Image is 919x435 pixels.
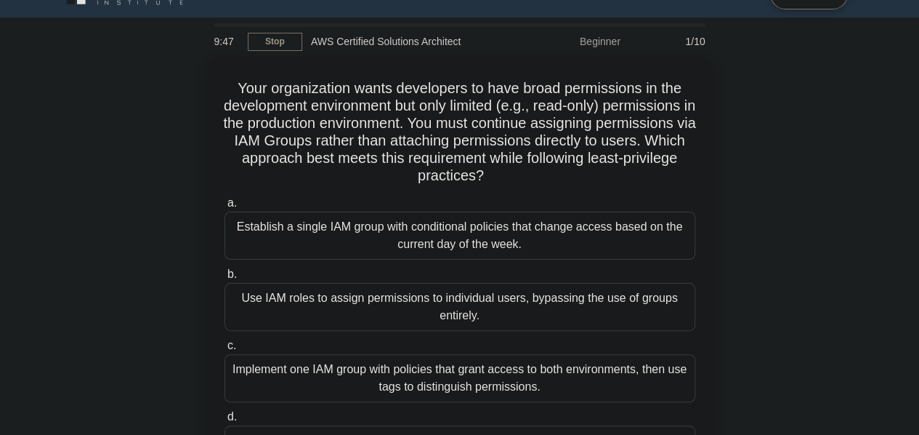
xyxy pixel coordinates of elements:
[224,212,695,260] div: Establish a single IAM group with conditional policies that change access based on the current da...
[302,27,502,56] div: AWS Certified Solutions Architect
[224,354,695,402] div: Implement one IAM group with policies that grant access to both environments, then use tags to di...
[502,27,629,56] div: Beginner
[224,283,695,331] div: Use IAM roles to assign permissions to individual users, bypassing the use of groups entirely.
[227,196,237,209] span: a.
[227,268,237,280] span: b.
[227,339,236,351] span: c.
[223,79,697,185] h5: Your organization wants developers to have broad permissions in the development environment but o...
[248,33,302,51] a: Stop
[227,410,237,423] span: d.
[629,27,714,56] div: 1/10
[206,27,248,56] div: 9:47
